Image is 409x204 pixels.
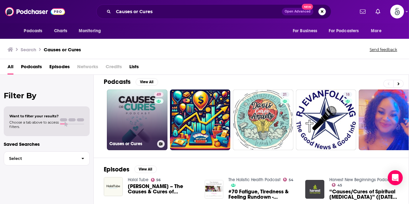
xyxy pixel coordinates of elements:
button: open menu [367,25,389,37]
a: 18 [343,92,352,97]
h3: Causes or Cures [109,141,155,146]
span: Charts [54,27,67,35]
button: open menu [20,25,51,37]
a: “Causes/Cures of Spiritual Depression” (9.25.16, Psalm 42-43) [329,189,399,200]
a: Charts [50,25,71,37]
a: 21 [280,92,289,97]
input: Search podcasts, credits, & more... [113,7,282,17]
span: Networks [77,62,98,74]
span: For Business [293,27,317,35]
button: open menu [74,25,109,37]
a: EpisodesView All [104,166,157,173]
a: Show notifications dropdown [357,6,368,17]
span: Select [4,156,76,161]
span: New [302,4,313,10]
span: [PERSON_NAME] – The Causes & Cures of Extremism [128,184,197,194]
span: 54 [289,179,293,181]
span: 18 [346,92,350,98]
a: Lists [129,62,139,74]
button: Select [4,151,90,166]
span: More [371,27,382,35]
img: Podchaser - Follow, Share and Rate Podcasts [5,6,65,18]
a: Halal Tube [128,177,148,182]
a: 56 [151,178,161,182]
span: Choose a tab above to access filters. [9,120,59,129]
a: The Holistic Health Podcast [228,177,281,182]
a: Faraz Rabbani – The Causes & Cures of Extremism [128,184,197,194]
a: 49Causes or Cures [107,89,167,150]
img: #70 Fatigue, Tiredness & Feeling Rundown - Symptoms, Causes & Cures [205,180,224,199]
a: 45 [332,183,342,187]
a: 18 [296,89,357,150]
span: 21 [283,92,287,98]
a: #70 Fatigue, Tiredness & Feeling Rundown - Symptoms, Causes & Cures [228,189,298,200]
a: PodcastsView All [104,78,158,86]
a: Episodes [49,62,70,74]
button: Show profile menu [390,5,404,18]
a: 54 [283,178,293,181]
h2: Episodes [104,166,129,173]
span: Want to filter your results? [9,114,59,118]
span: 45 [337,184,342,187]
button: Open AdvancedNew [282,8,313,15]
button: View All [134,166,157,173]
p: Saved Searches [4,141,90,147]
h3: Causes or Cures [44,47,81,53]
span: Credits [106,62,122,74]
h2: Podcasts [104,78,131,86]
span: For Podcasters [329,27,359,35]
a: 49 [154,92,163,97]
span: Monitoring [79,27,101,35]
img: “Causes/Cures of Spiritual Depression” (9.25.16, Psalm 42-43) [305,180,324,199]
button: View All [136,78,158,86]
button: Send feedback [368,47,399,52]
span: Logged in as Spiral5-G2 [390,5,404,18]
a: Harvest New Beginnings Podcast [329,177,393,182]
img: User Profile [390,5,404,18]
img: Faraz Rabbani – The Causes & Cures of Extremism [104,177,123,196]
button: open menu [325,25,368,37]
span: “Causes/Cures of Spiritual [MEDICAL_DATA]” ([DATE], [DEMOGRAPHIC_DATA] 42-43) [329,189,399,200]
h3: Search [21,47,36,53]
a: 21 [233,89,293,150]
h2: Filter By [4,91,90,100]
span: 49 [157,92,161,98]
button: open menu [288,25,325,37]
a: All [7,62,13,74]
div: Open Intercom Messenger [388,170,403,185]
a: Podcasts [21,62,42,74]
a: Show notifications dropdown [373,6,383,17]
span: Podcasts [24,27,42,35]
span: Open Advanced [285,10,311,13]
span: 56 [156,179,161,181]
div: Search podcasts, credits, & more... [96,4,331,19]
